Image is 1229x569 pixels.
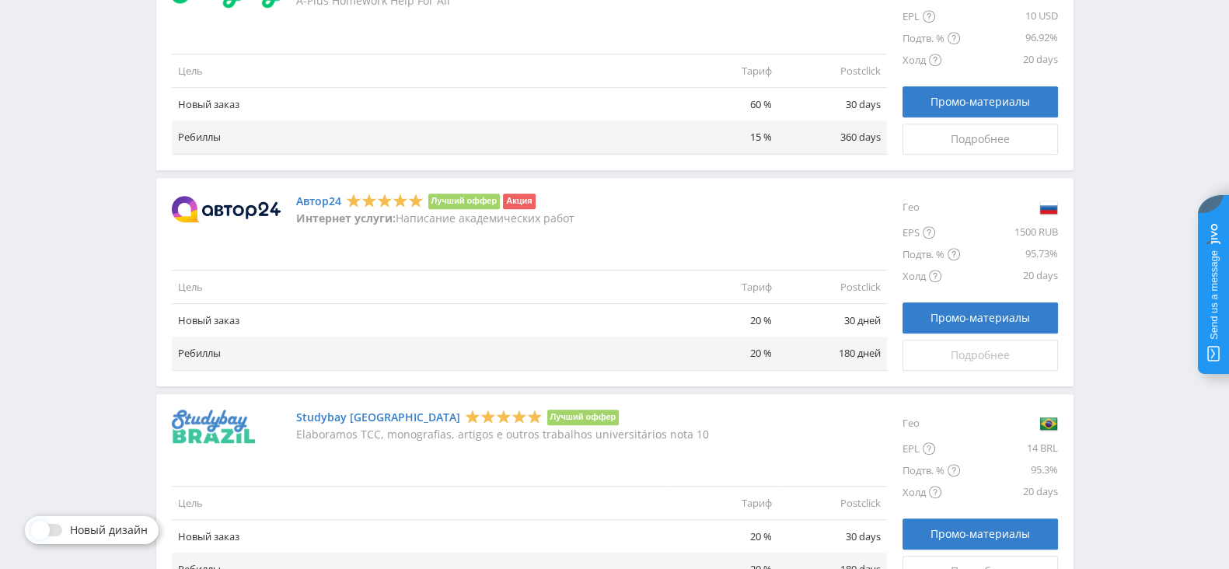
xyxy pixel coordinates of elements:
[951,133,1010,145] span: Подробнее
[547,410,620,425] li: Лучший оффер
[903,243,960,265] div: Подтв. %
[778,337,887,370] td: 180 дней
[346,192,424,208] div: 5 Stars
[669,271,778,304] td: Тариф
[778,487,887,520] td: Postclick
[669,54,778,88] td: Тариф
[903,194,960,222] div: Гео
[903,459,960,481] div: Подтв. %
[172,337,669,370] td: Ребиллы
[172,487,669,520] td: Цель
[960,438,1058,459] div: 14 BRL
[960,5,1058,27] div: 10 USD
[778,88,887,121] td: 30 days
[903,438,960,459] div: EPL
[778,120,887,154] td: 360 days
[778,304,887,337] td: 30 дней
[172,410,255,443] img: Studybay Brazil
[296,411,460,424] a: Studybay [GEOGRAPHIC_DATA]
[669,88,778,121] td: 60 %
[172,520,669,553] td: Новый заказ
[778,271,887,304] td: Postclick
[669,337,778,370] td: 20 %
[903,410,960,438] div: Гео
[778,520,887,553] td: 30 days
[903,27,960,49] div: Подтв. %
[172,196,281,222] img: Автор24
[503,194,535,209] li: Акция
[172,88,669,121] td: Новый заказ
[296,195,341,208] a: Автор24
[669,304,778,337] td: 20 %
[669,120,778,154] td: 15 %
[903,481,960,503] div: Холд
[669,487,778,520] td: Тариф
[172,271,669,304] td: Цель
[903,340,1058,371] a: Подробнее
[903,49,960,71] div: Холд
[296,212,574,225] p: Написание академических работ
[930,96,1030,108] span: Промо-материалы
[296,428,709,441] p: Elaboramos TCC, monografias, artigos e outros trabalhos universitários nota 10
[903,86,1058,117] a: Промо-материалы
[951,349,1010,361] span: Подробнее
[903,302,1058,333] a: Промо-материалы
[903,518,1058,550] a: Промо-материалы
[669,520,778,553] td: 20 %
[903,5,960,27] div: EPL
[172,120,669,154] td: Ребиллы
[428,194,501,209] li: Лучший оффер
[960,481,1058,503] div: 20 days
[296,211,396,225] strong: Интернет услуги:
[903,124,1058,155] a: Подробнее
[960,222,1058,243] div: 1500 RUB
[903,265,960,287] div: Холд
[960,27,1058,49] div: 96.92%
[778,54,887,88] td: Postclick
[70,524,148,536] span: Новый дизайн
[930,528,1030,540] span: Промо-материалы
[903,222,960,243] div: EPS
[465,408,543,424] div: 5 Stars
[172,54,669,88] td: Цель
[960,265,1058,287] div: 20 days
[930,312,1030,324] span: Промо-материалы
[960,243,1058,265] div: 95.73%
[172,304,669,337] td: Новый заказ
[960,459,1058,481] div: 95.3%
[960,49,1058,71] div: 20 days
